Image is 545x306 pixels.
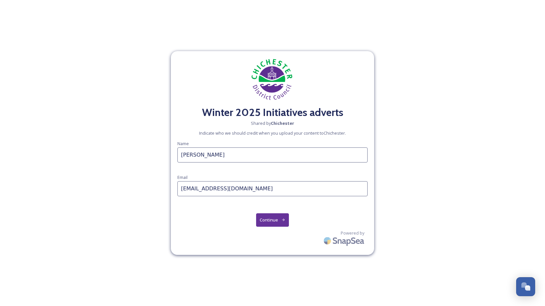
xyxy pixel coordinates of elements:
[341,230,364,236] span: Powered by
[177,147,368,163] input: Name
[177,181,368,196] input: photographer@snapsea.io
[271,120,294,126] strong: Chichester
[177,174,188,180] span: Email
[177,105,368,120] h2: Winter 2025 Initiatives adverts
[516,277,535,296] button: Open Chat
[256,213,289,227] button: Continue
[322,233,368,248] img: SnapSea Logo
[240,58,305,101] img: chichester-district-council-logo.jpeg
[199,130,346,136] span: Indicate who we should credit when you upload your content to Chichester .
[177,141,189,146] span: Name
[251,120,294,126] span: Shared by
